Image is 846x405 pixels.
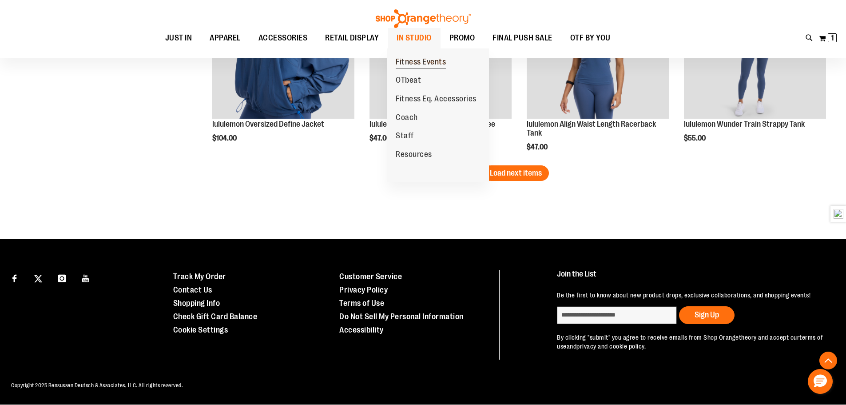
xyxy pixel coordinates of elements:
a: lululemon Align Waist Length Racerback Tank [527,120,656,137]
a: OTF BY YOU [561,28,620,48]
span: $47.00 [527,143,549,151]
span: Copyright 2025 Bensussen Deutsch & Associates, LLC. All rights reserved. [11,382,183,389]
span: IN STUDIO [397,28,432,48]
p: By clicking "submit" you agree to receive emails from Shop Orangetheory and accept our and [557,333,826,351]
a: Visit our Youtube page [78,270,94,285]
a: terms of use [557,334,823,350]
span: JUST IN [165,28,192,48]
a: ACCESSORIES [250,28,317,48]
a: APPAREL [201,28,250,48]
a: IN STUDIO [388,28,441,48]
button: Sign Up [679,306,735,324]
span: $55.00 [684,134,707,142]
input: enter email [557,306,677,324]
span: Sign Up [695,310,719,319]
a: Check Gift Card Balance [173,312,258,321]
span: PROMO [449,28,475,48]
span: Coach [396,113,418,124]
a: Visit our X page [31,270,46,285]
a: Privacy Policy [339,285,388,294]
span: 1 [831,33,834,42]
span: Staff [396,131,414,142]
span: OTF BY YOU [570,28,611,48]
a: lululemon Wunder Train Strappy Tank [684,120,805,128]
span: FINAL PUSH SALE [493,28,552,48]
span: Fitness Eq. Accessories [396,94,477,105]
span: APPAREL [210,28,241,48]
img: Shop Orangetheory [374,9,472,28]
a: Fitness Events [387,53,455,72]
p: Be the first to know about new product drops, exclusive collaborations, and shopping events! [557,291,826,300]
a: privacy and cookie policy. [576,343,646,350]
a: lululemon Oversized Define Jacket [212,120,324,128]
span: $104.00 [212,134,238,142]
h4: Join the List [557,270,826,286]
span: RETAIL DISPLAY [325,28,379,48]
a: Visit our Facebook page [7,270,22,285]
a: Staff [387,127,423,145]
a: RETAIL DISPLAY [316,28,388,48]
a: Resources [387,145,441,164]
span: Fitness Events [396,57,446,68]
a: Track My Order [173,272,226,281]
a: Contact Us [173,285,212,294]
a: Accessibility [339,325,384,334]
span: Load next items [490,168,542,177]
a: Terms of Use [339,299,384,308]
a: lululemon Classic-Fit Cotton-Blend Tee [369,120,495,128]
a: Customer Service [339,272,402,281]
a: JUST IN [156,28,201,48]
span: $47.00 [369,134,392,142]
a: Cookie Settings [173,325,228,334]
a: OTbeat [387,71,430,90]
button: Load next items [483,165,549,181]
span: Resources [396,150,432,161]
a: PROMO [441,28,484,48]
a: Coach [387,108,427,127]
a: Shopping Info [173,299,220,308]
span: ACCESSORIES [258,28,308,48]
button: Back To Top [819,352,837,369]
button: Hello, have a question? Let’s chat. [808,369,833,394]
ul: IN STUDIO [387,48,489,182]
img: Twitter [34,275,42,283]
a: Visit our Instagram page [54,270,70,285]
a: Fitness Eq. Accessories [387,90,485,108]
span: OTbeat [396,76,421,87]
a: Do Not Sell My Personal Information [339,312,464,321]
a: FINAL PUSH SALE [484,28,561,48]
